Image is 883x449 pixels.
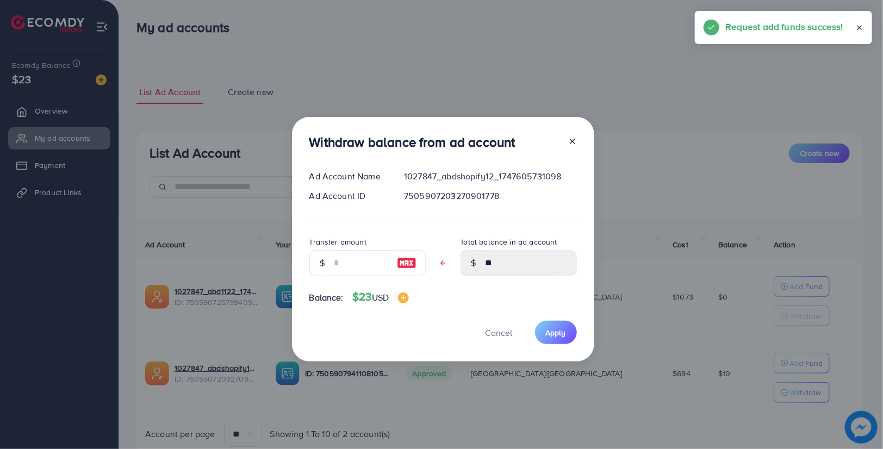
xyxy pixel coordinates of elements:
[486,327,513,339] span: Cancel
[535,321,577,344] button: Apply
[352,290,409,304] h4: $23
[309,134,515,150] h3: Withdraw balance from ad account
[301,170,396,183] div: Ad Account Name
[398,292,409,303] img: image
[461,236,557,247] label: Total balance in ad account
[309,291,344,304] span: Balance:
[395,170,585,183] div: 1027847_abdshopify12_1747605731098
[301,190,396,202] div: Ad Account ID
[395,190,585,202] div: 7505907203270901778
[726,20,843,34] h5: Request add funds success!
[472,321,526,344] button: Cancel
[309,236,366,247] label: Transfer amount
[372,291,389,303] span: USD
[397,257,416,270] img: image
[546,327,566,338] span: Apply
